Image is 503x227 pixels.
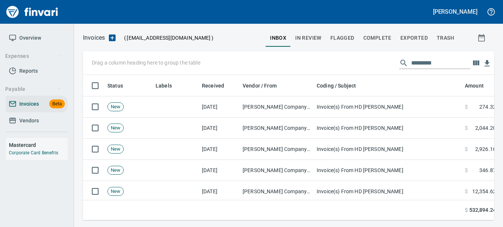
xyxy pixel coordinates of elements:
span: Amount [465,81,493,90]
a: Reports [6,63,68,79]
p: ( ) [120,34,213,42]
button: Payable [2,82,64,96]
td: [DATE] [199,118,240,139]
span: 532,894.24 [469,206,496,214]
nav: breadcrumb [83,33,105,42]
span: 2,926.16 [475,145,496,153]
span: 2,044.20 [475,124,496,132]
span: $ [465,188,468,195]
span: Amount [465,81,484,90]
span: Labels [156,81,181,90]
button: Choose columns to display [470,57,482,69]
td: [DATE] [199,139,240,160]
span: [EMAIL_ADDRESS][DOMAIN_NAME] [126,34,211,42]
span: Reports [19,66,38,76]
span: Expenses [5,52,61,61]
span: Beta [49,100,65,108]
span: Vendors [19,116,39,125]
span: Received [202,81,234,90]
a: Corporate Card Benefits [9,150,58,155]
h6: Mastercard [9,141,68,149]
h5: [PERSON_NAME] [433,8,477,16]
span: In Review [295,33,322,43]
button: Download Table [482,58,493,69]
td: [PERSON_NAME] Company Inc. (1-10431) [240,160,314,181]
span: 12,354.62 [472,188,496,195]
span: $ [465,206,468,214]
td: [DATE] [199,160,240,181]
span: Complete [363,33,392,43]
p: Drag a column heading here to group the table [92,59,200,66]
span: 346.87 [479,167,496,174]
span: Vendor / From [243,81,286,90]
button: [PERSON_NAME] [431,6,479,17]
td: [PERSON_NAME] Company Inc. (1-10431) [240,181,314,202]
a: Overview [6,30,68,46]
span: New [108,146,123,153]
span: Status [107,81,123,90]
td: Invoice(s) From HD [PERSON_NAME] [314,139,462,160]
span: trash [437,33,454,43]
span: Received [202,81,224,90]
button: Expenses [2,49,64,63]
span: inbox [270,33,286,43]
span: Status [107,81,133,90]
span: New [108,103,123,111]
span: Overview [19,33,41,43]
a: InvoicesBeta [6,96,68,112]
span: $ [465,124,468,132]
span: New [108,167,123,174]
span: $ [465,145,468,153]
span: New [108,188,123,195]
span: Coding / Subject [317,81,366,90]
span: Flagged [330,33,354,43]
td: [PERSON_NAME] Company Inc. (1-10431) [240,139,314,160]
td: [DATE] [199,96,240,118]
span: Coding / Subject [317,81,356,90]
span: Invoices [19,99,39,109]
span: 274.32 [479,103,496,111]
td: Invoice(s) From HD [PERSON_NAME] [314,96,462,118]
span: New [108,125,123,132]
td: [DATE] [199,181,240,202]
span: Vendor / From [243,81,277,90]
img: Finvari [4,3,60,21]
span: Labels [156,81,172,90]
td: [PERSON_NAME] Company Inc. (1-10431) [240,96,314,118]
p: Invoices [83,33,105,42]
a: Vendors [6,112,68,129]
span: $ [465,167,468,174]
span: Exported [400,33,428,43]
button: Show invoices within a particular date range [470,31,494,45]
td: [PERSON_NAME] Company Inc. (1-10431) [240,118,314,139]
td: Invoice(s) From HD [PERSON_NAME] [314,181,462,202]
span: $ [465,103,468,111]
td: Invoice(s) From HD [PERSON_NAME] [314,160,462,181]
button: Upload an Invoice [105,33,120,42]
td: Invoice(s) From HD [PERSON_NAME] [314,118,462,139]
span: Payable [5,85,61,94]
